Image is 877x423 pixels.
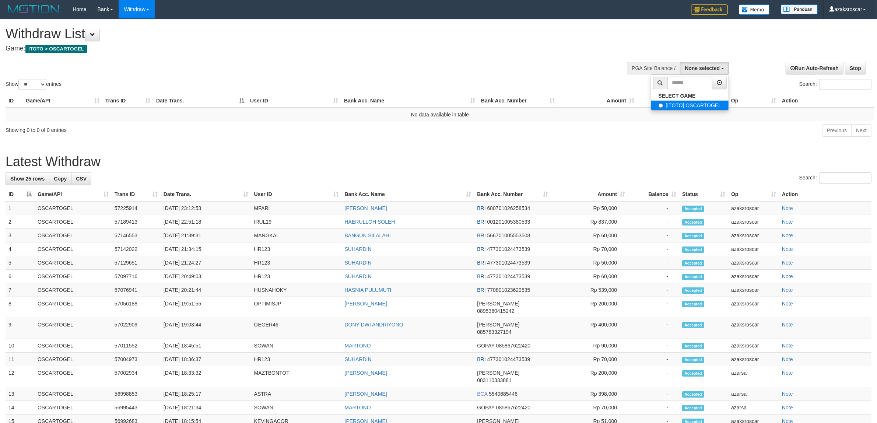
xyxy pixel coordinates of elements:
span: Copy 477301024473539 to clipboard [487,356,530,362]
td: 57225914 [112,201,161,215]
td: 57022909 [112,318,161,339]
td: 5 [6,256,35,270]
td: 57011552 [112,339,161,353]
span: Accepted [682,357,704,363]
th: Op: activate to sort column ascending [728,188,779,201]
span: Copy 680701026258534 to clipboard [487,205,530,211]
td: Rp 90,000 [551,339,628,353]
td: 56995443 [112,401,161,415]
a: HASNIA PULUMUTI [345,287,392,293]
th: Bank Acc. Number: activate to sort column ascending [478,94,558,108]
a: SUHARDIN [345,246,372,252]
a: [PERSON_NAME] [345,370,387,376]
span: Copy 085783327194 to clipboard [477,329,511,335]
th: Bank Acc. Number: activate to sort column ascending [474,188,551,201]
td: - [628,270,679,283]
a: BANGUN SILALAHI [345,233,391,238]
td: azaksroscar [728,256,779,270]
td: OSCARTOGEL [35,215,112,229]
a: Note [782,205,793,211]
td: OSCARTOGEL [35,242,112,256]
span: ITOTO > OSCARTOGEL [25,45,87,53]
a: Previous [822,124,852,137]
td: 6 [6,270,35,283]
a: Run Auto-Refresh [786,62,843,74]
input: Search: [819,79,871,90]
td: Rp 398,000 [551,387,628,401]
span: BRI [477,287,485,293]
a: Note [782,322,793,328]
th: Date Trans.: activate to sort column ascending [161,188,251,201]
td: Rp 60,000 [551,270,628,283]
td: [DATE] 19:51:55 [161,297,251,318]
td: 4 [6,242,35,256]
td: IRUL19 [251,215,342,229]
span: Copy 085867622420 to clipboard [496,405,530,410]
span: BRI [477,273,485,279]
span: Copy 001201005380533 to clipboard [487,219,530,225]
a: Note [782,219,793,225]
td: Rp 50,000 [551,201,628,215]
span: None selected [685,65,720,71]
td: ASTRA [251,387,342,401]
td: HUSNAHOKY [251,283,342,297]
td: 57097716 [112,270,161,283]
input: [ITOTO] OSCARTOGEL [659,103,663,108]
td: 57056188 [112,297,161,318]
span: BRI [477,205,485,211]
a: Stop [845,62,866,74]
span: Accepted [682,233,704,239]
span: Accepted [682,219,704,226]
td: OSCARTOGEL [35,256,112,270]
th: Bank Acc. Name: activate to sort column ascending [341,94,478,108]
th: Action [779,188,871,201]
td: [DATE] 19:03:44 [161,318,251,339]
a: Copy [49,172,71,185]
td: 57142022 [112,242,161,256]
span: GOPAY [477,405,494,410]
span: Accepted [682,343,704,349]
th: Game/API: activate to sort column ascending [35,188,112,201]
td: - [628,318,679,339]
td: [DATE] 23:12:53 [161,201,251,215]
a: Note [782,370,793,376]
span: [PERSON_NAME] [477,370,519,376]
th: Amount: activate to sort column ascending [551,188,628,201]
td: Rp 837,000 [551,215,628,229]
td: SOWAN [251,401,342,415]
select: Showentries [18,79,46,90]
td: 57129651 [112,256,161,270]
td: 11 [6,353,35,366]
a: MARTONO [345,405,371,410]
span: CSV [76,176,87,182]
td: 56998853 [112,387,161,401]
td: azaksroscar [728,297,779,318]
td: [DATE] 18:36:37 [161,353,251,366]
th: Balance: activate to sort column ascending [628,188,679,201]
td: Rp 70,000 [551,401,628,415]
a: [PERSON_NAME] [345,205,387,211]
td: [DATE] 18:25:17 [161,387,251,401]
a: Note [782,356,793,362]
td: Rp 200,000 [551,297,628,318]
span: Copy 477301024473539 to clipboard [487,246,530,252]
span: BRI [477,356,485,362]
td: OSCARTOGEL [35,229,112,242]
h1: Withdraw List [6,27,577,41]
h4: Game: [6,45,577,52]
img: Button%20Memo.svg [739,4,770,15]
button: None selected [680,62,729,74]
td: [DATE] 21:39:31 [161,229,251,242]
a: SUHARDIN [345,273,372,279]
span: Copy 770801023629535 to clipboard [487,287,530,293]
td: OSCARTOGEL [35,366,112,387]
th: Op: activate to sort column ascending [728,94,779,108]
td: 57146553 [112,229,161,242]
th: User ID: activate to sort column ascending [251,188,342,201]
span: Accepted [682,370,704,377]
td: MFARI [251,201,342,215]
td: azarsa [728,401,779,415]
td: Rp 539,000 [551,283,628,297]
td: [DATE] 18:33:32 [161,366,251,387]
td: HR123 [251,270,342,283]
